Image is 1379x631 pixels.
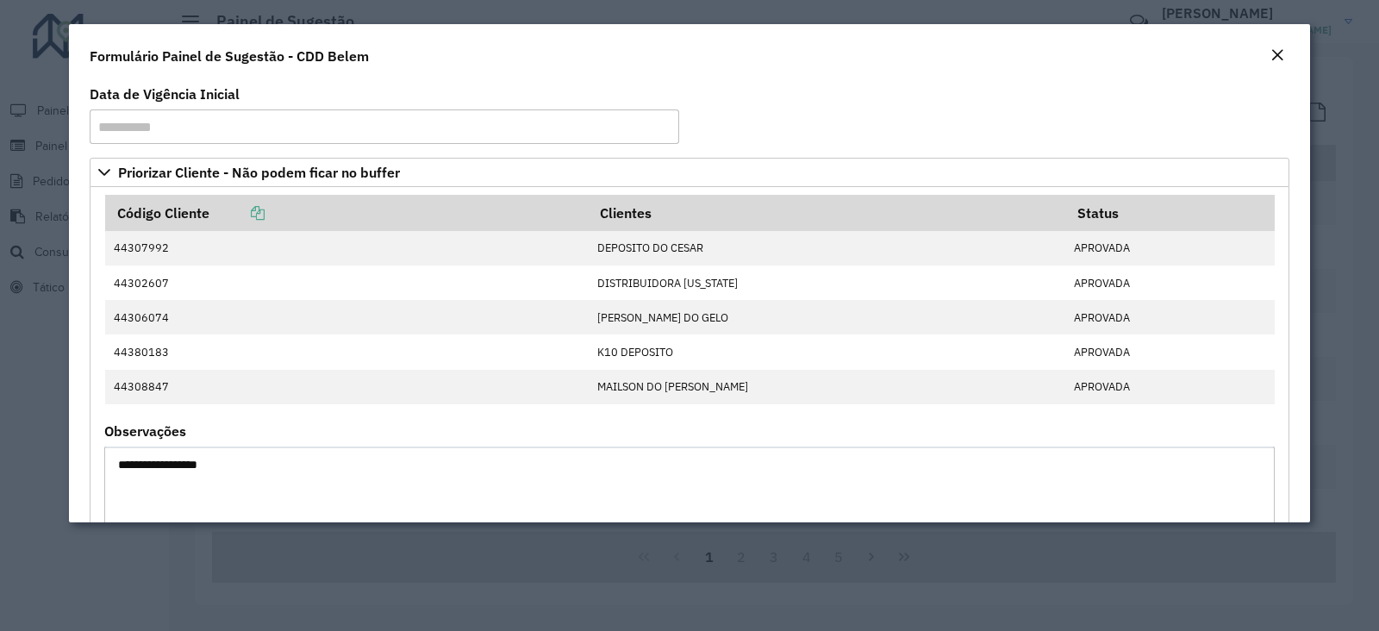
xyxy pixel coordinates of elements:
td: [PERSON_NAME] DO GELO [589,300,1065,334]
td: 44380183 [105,334,589,369]
td: K10 DEPOSITO [589,334,1065,369]
th: Código Cliente [105,195,589,231]
td: 44307992 [105,231,589,266]
em: Fechar [1270,48,1284,62]
h4: Formulário Painel de Sugestão - CDD Belem [90,46,369,66]
td: APROVADA [1065,231,1275,266]
td: DISTRIBUIDORA [US_STATE] [589,266,1065,300]
label: Observações [104,421,186,441]
td: 44302607 [105,266,589,300]
span: Priorizar Cliente - Não podem ficar no buffer [118,166,400,179]
button: Close [1265,45,1289,67]
td: APROVADA [1065,370,1275,404]
td: MAILSON DO [PERSON_NAME] [589,370,1065,404]
th: Clientes [589,195,1065,231]
a: Copiar [209,204,265,222]
td: 44308847 [105,370,589,404]
th: Status [1065,195,1275,231]
a: Priorizar Cliente - Não podem ficar no buffer [90,158,1289,187]
td: APROVADA [1065,266,1275,300]
td: DEPOSITO DO CESAR [589,231,1065,266]
td: APROVADA [1065,334,1275,369]
td: 44306074 [105,300,589,334]
label: Data de Vigência Inicial [90,84,240,104]
td: APROVADA [1065,300,1275,334]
